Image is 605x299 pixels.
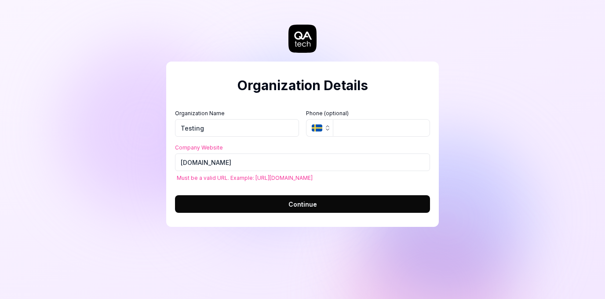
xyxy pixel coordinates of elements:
label: Phone (optional) [306,109,430,117]
button: Continue [175,195,430,213]
label: Organization Name [175,109,299,117]
label: Company Website [175,144,430,152]
input: https:// [175,153,430,171]
h2: Organization Details [175,76,430,95]
span: Must be a valid URL. Example: [URL][DOMAIN_NAME] [177,174,313,182]
span: Continue [288,200,317,209]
